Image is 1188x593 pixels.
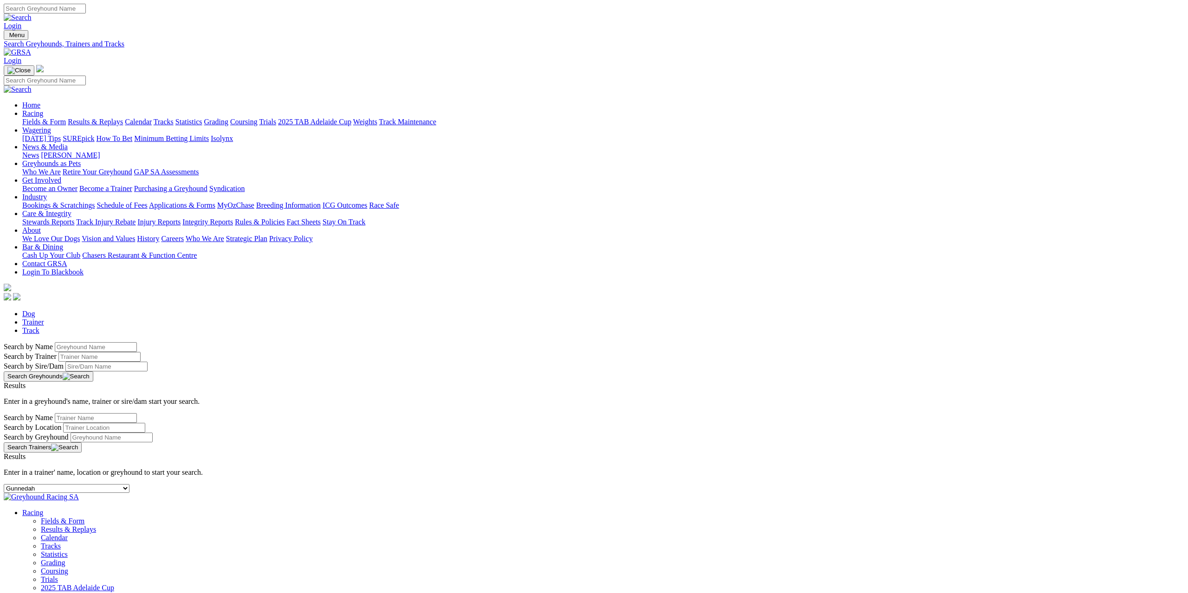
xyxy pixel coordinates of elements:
[22,143,68,151] a: News & Media
[22,268,84,276] a: Login To Blackbook
[4,397,1184,406] p: Enter in a greyhound's name, trainer or sire/dam start your search.
[137,235,159,242] a: History
[4,76,86,85] input: Search
[41,559,65,567] a: Grading
[22,159,81,167] a: Greyhounds as Pets
[256,201,321,209] a: Breeding Information
[278,118,351,126] a: 2025 TAB Adelaide Cup
[4,352,57,360] label: Search by Trainer
[13,293,20,300] img: twitter.svg
[63,423,145,433] input: Search by Trainer Location
[22,185,1184,193] div: Get Involved
[51,444,78,451] img: Search
[22,201,95,209] a: Bookings & Scratchings
[4,85,32,94] img: Search
[22,134,61,142] a: [DATE] Tips
[4,468,1184,477] p: Enter in a trainer' name, location or greyhound to start your search.
[22,168,1184,176] div: Greyhounds as Pets
[41,550,68,558] a: Statistics
[22,243,63,251] a: Bar & Dining
[9,32,25,38] span: Menu
[161,235,184,242] a: Careers
[4,414,53,421] label: Search by Name
[4,40,1184,48] a: Search Greyhounds, Trainers and Tracks
[211,134,233,142] a: Isolynx
[323,201,367,209] a: ICG Outcomes
[22,326,39,334] a: Track
[4,30,28,40] button: Toggle navigation
[4,65,34,76] button: Toggle navigation
[353,118,377,126] a: Weights
[134,134,209,142] a: Minimum Betting Limits
[71,433,153,442] input: Search by Greyhound Name
[217,201,254,209] a: MyOzChase
[41,534,68,542] a: Calendar
[41,575,58,583] a: Trials
[4,48,31,57] img: GRSA
[4,293,11,300] img: facebook.svg
[125,118,152,126] a: Calendar
[22,218,74,226] a: Stewards Reports
[22,176,61,184] a: Get Involved
[4,493,79,501] img: Greyhound Racing SA
[137,218,181,226] a: Injury Reports
[22,118,1184,126] div: Racing
[22,151,1184,159] div: News & Media
[4,423,61,431] label: Search by Location
[22,509,43,516] a: Racing
[22,251,1184,260] div: Bar & Dining
[149,201,215,209] a: Applications & Forms
[22,118,66,126] a: Fields & Form
[22,134,1184,143] div: Wagering
[134,168,199,176] a: GAP SA Assessments
[22,260,67,268] a: Contact GRSA
[22,310,35,318] a: Dog
[63,134,94,142] a: SUREpick
[235,218,285,226] a: Rules & Policies
[97,134,133,142] a: How To Bet
[269,235,313,242] a: Privacy Policy
[134,185,207,192] a: Purchasing a Greyhound
[22,251,80,259] a: Cash Up Your Club
[41,525,96,533] a: Results & Replays
[209,185,245,192] a: Syndication
[182,218,233,226] a: Integrity Reports
[22,101,40,109] a: Home
[204,118,228,126] a: Grading
[4,433,69,441] label: Search by Greyhound
[22,185,77,192] a: Become an Owner
[82,251,197,259] a: Chasers Restaurant & Function Centre
[41,584,114,592] a: 2025 TAB Adelaide Cup
[4,343,53,351] label: Search by Name
[4,22,21,30] a: Login
[4,13,32,22] img: Search
[22,210,71,217] a: Care & Integrity
[230,118,258,126] a: Coursing
[22,126,51,134] a: Wagering
[4,442,82,453] button: Search Trainers
[379,118,436,126] a: Track Maintenance
[97,201,147,209] a: Schedule of Fees
[41,542,61,550] a: Tracks
[55,413,137,423] input: Search by Trainer Name
[154,118,174,126] a: Tracks
[4,57,21,64] a: Login
[323,218,365,226] a: Stay On Track
[82,235,135,242] a: Vision and Values
[63,168,132,176] a: Retire Your Greyhound
[55,342,137,352] input: Search by Greyhound name
[22,235,1184,243] div: About
[287,218,321,226] a: Fact Sheets
[76,218,136,226] a: Track Injury Rebate
[65,362,148,371] input: Search by Sire/Dam name
[175,118,202,126] a: Statistics
[186,235,224,242] a: Who We Are
[68,118,123,126] a: Results & Replays
[22,318,44,326] a: Trainer
[41,151,100,159] a: [PERSON_NAME]
[36,65,44,72] img: logo-grsa-white.png
[4,284,11,291] img: logo-grsa-white.png
[22,168,61,176] a: Who We Are
[4,4,86,13] input: Search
